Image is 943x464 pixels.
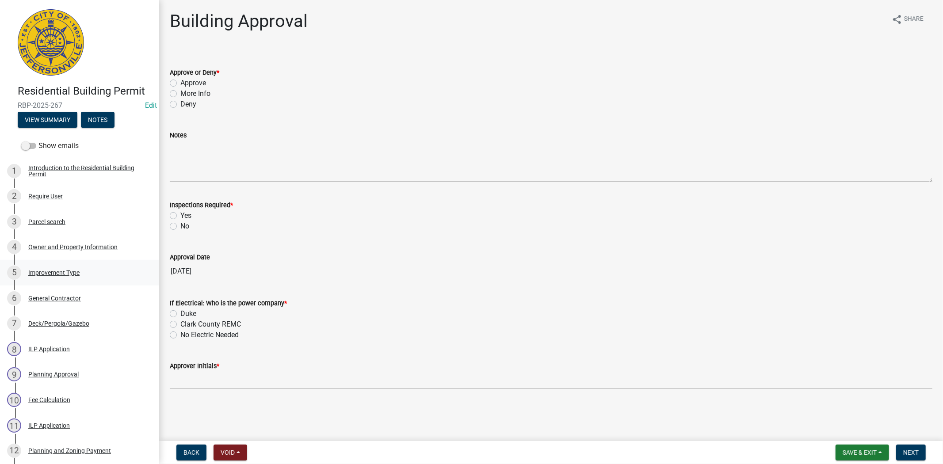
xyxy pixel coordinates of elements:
span: Back [183,449,199,456]
label: Deny [180,99,196,110]
div: 3 [7,215,21,229]
div: Require User [28,193,63,199]
label: Notes [170,133,187,139]
h1: Building Approval [170,11,308,32]
div: Introduction to the Residential Building Permit [28,165,145,177]
label: Yes [180,210,191,221]
label: Approve or Deny [170,70,219,76]
label: Duke [180,308,196,319]
label: No Electric Needed [180,330,239,340]
a: Edit [145,101,157,110]
div: 9 [7,367,21,381]
div: 2 [7,189,21,203]
div: 8 [7,342,21,356]
div: Planning Approval [28,371,79,377]
div: 10 [7,393,21,407]
span: Next [903,449,919,456]
div: 6 [7,291,21,305]
button: Next [896,445,926,460]
label: Inspections Required [170,202,233,209]
span: Save & Exit [843,449,877,456]
div: ILP Application [28,346,70,352]
div: General Contractor [28,295,81,301]
div: 4 [7,240,21,254]
img: City of Jeffersonville, Indiana [18,9,84,76]
label: If Electrical: Who is the power company [170,300,287,307]
div: 5 [7,266,21,280]
div: Parcel search [28,219,65,225]
i: share [892,14,902,25]
button: shareShare [885,11,931,28]
label: Approve [180,78,206,88]
wm-modal-confirm: Edit Application Number [145,101,157,110]
span: Void [221,449,235,456]
label: Approval Date [170,255,210,261]
h4: Residential Building Permit [18,85,152,98]
div: Deck/Pergola/Gazebo [28,320,89,327]
label: Approver Initials [170,363,219,369]
div: ILP Application [28,422,70,429]
label: No [180,221,189,232]
button: Void [214,445,247,460]
label: More Info [180,88,210,99]
button: Save & Exit [836,445,889,460]
span: RBP-2025-267 [18,101,141,110]
div: Planning and Zoning Payment [28,448,111,454]
div: Fee Calculation [28,397,70,403]
label: Clark County REMC [180,319,241,330]
button: Back [176,445,206,460]
div: Improvement Type [28,270,80,276]
wm-modal-confirm: Summary [18,117,77,124]
div: 12 [7,444,21,458]
label: Show emails [21,141,79,151]
div: Owner and Property Information [28,244,118,250]
div: 1 [7,164,21,178]
div: 11 [7,418,21,433]
span: Share [904,14,924,25]
button: View Summary [18,112,77,128]
wm-modal-confirm: Notes [81,117,115,124]
div: 7 [7,316,21,331]
button: Notes [81,112,115,128]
